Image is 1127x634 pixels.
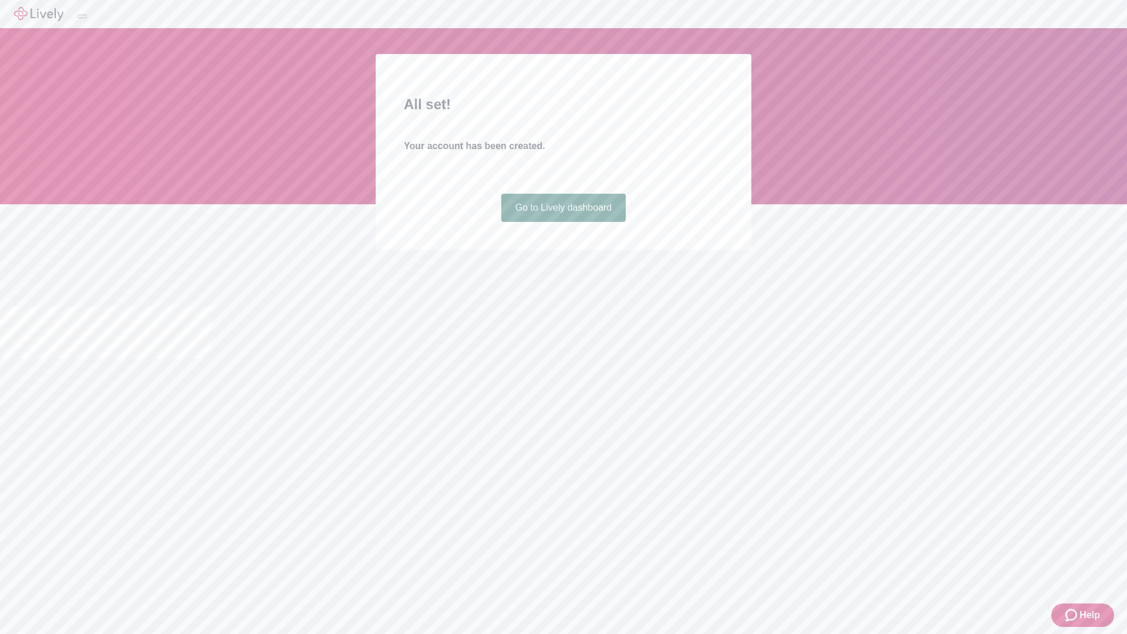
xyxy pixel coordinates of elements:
[501,194,626,222] a: Go to Lively dashboard
[1079,608,1100,622] span: Help
[1065,608,1079,622] svg: Zendesk support icon
[1051,603,1114,627] button: Zendesk support iconHelp
[77,15,87,18] button: Log out
[14,7,63,21] img: Lively
[404,139,723,153] h4: Your account has been created.
[404,94,723,115] h2: All set!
